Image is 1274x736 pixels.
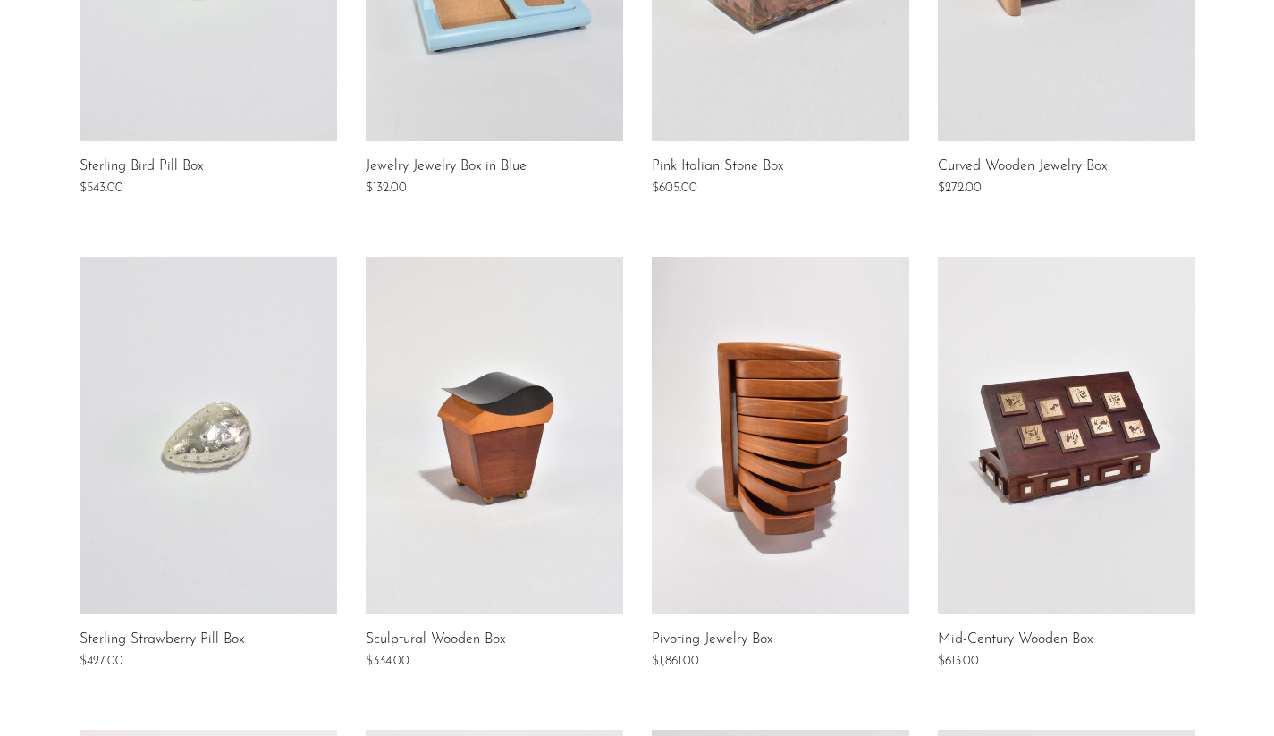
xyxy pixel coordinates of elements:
[366,159,527,175] a: Jewelry Jewelry Box in Blue
[366,182,407,195] span: $132.00
[80,632,244,648] a: Sterling Strawberry Pill Box
[652,159,783,175] a: Pink Italian Stone Box
[652,632,772,648] a: Pivoting Jewelry Box
[80,182,123,195] span: $543.00
[652,182,697,195] span: $605.00
[938,632,1093,648] a: Mid-Century Wooden Box
[938,159,1107,175] a: Curved Wooden Jewelry Box
[80,159,203,175] a: Sterling Bird Pill Box
[652,655,699,668] span: $1,861.00
[366,632,505,648] a: Sculptural Wooden Box
[366,655,409,668] span: $334.00
[938,182,982,195] span: $272.00
[80,655,123,668] span: $427.00
[938,655,979,668] span: $613.00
